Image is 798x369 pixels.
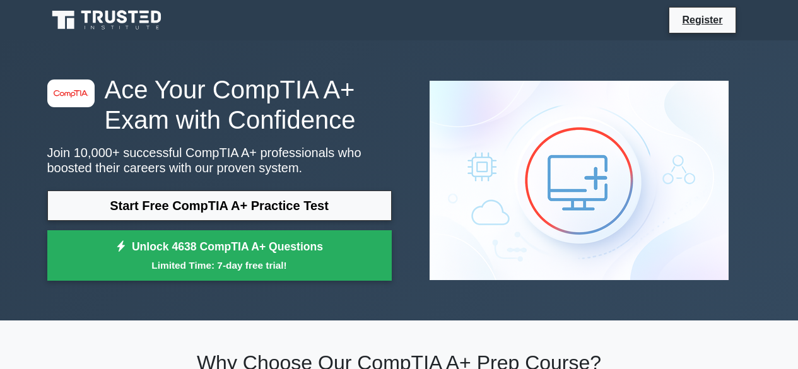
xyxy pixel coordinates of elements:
a: Start Free CompTIA A+ Practice Test [47,190,392,221]
a: Register [674,12,730,28]
small: Limited Time: 7-day free trial! [63,258,376,272]
a: Unlock 4638 CompTIA A+ QuestionsLimited Time: 7-day free trial! [47,230,392,281]
h1: Ace Your CompTIA A+ Exam with Confidence [47,74,392,135]
img: CompTIA A+ Preview [420,71,739,290]
p: Join 10,000+ successful CompTIA A+ professionals who boosted their careers with our proven system. [47,145,392,175]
